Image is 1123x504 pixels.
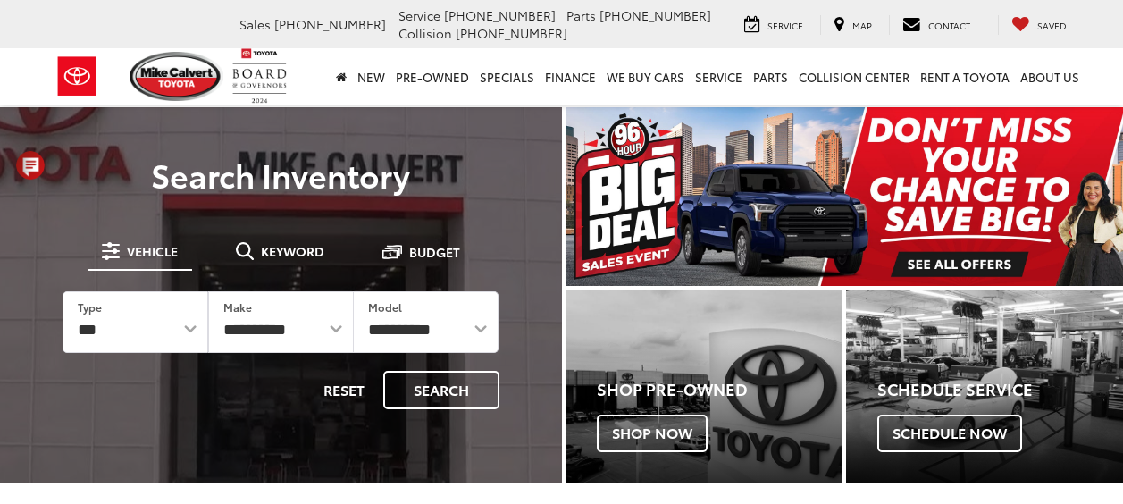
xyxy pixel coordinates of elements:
span: Budget [409,246,460,258]
a: Service [731,15,817,35]
a: New [352,48,390,105]
a: My Saved Vehicles [998,15,1080,35]
a: Pre-Owned [390,48,474,105]
a: Specials [474,48,540,105]
img: Toyota [44,47,111,105]
a: Finance [540,48,601,105]
a: Collision Center [793,48,915,105]
h4: Schedule Service [877,381,1123,399]
span: Service [767,19,803,32]
img: Mike Calvert Toyota [130,52,224,101]
div: Toyota [566,290,842,483]
span: [PHONE_NUMBER] [599,6,711,24]
label: Type [78,299,102,315]
span: Service [398,6,440,24]
button: Search [383,371,499,409]
span: Collision [398,24,452,42]
a: Shop Pre-Owned Shop Now [566,290,842,483]
span: Schedule Now [877,415,1022,452]
span: Sales [239,15,271,33]
span: Shop Now [597,415,708,452]
a: Rent a Toyota [915,48,1015,105]
span: [PHONE_NUMBER] [274,15,386,33]
label: Make [223,299,252,315]
span: Contact [928,19,970,32]
div: Toyota [846,290,1123,483]
span: Saved [1037,19,1067,32]
span: Map [852,19,872,32]
h4: Shop Pre-Owned [597,381,842,399]
a: Service [690,48,748,105]
label: Model [368,299,402,315]
span: [PHONE_NUMBER] [456,24,567,42]
button: Reset [308,371,380,409]
a: Contact [889,15,984,35]
h3: Search Inventory [38,156,524,192]
span: Keyword [261,245,324,257]
a: Schedule Service Schedule Now [846,290,1123,483]
span: [PHONE_NUMBER] [444,6,556,24]
span: Parts [566,6,596,24]
a: Parts [748,48,793,105]
a: WE BUY CARS [601,48,690,105]
a: About Us [1015,48,1085,105]
span: Vehicle [127,245,178,257]
a: Home [331,48,352,105]
a: Map [820,15,885,35]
